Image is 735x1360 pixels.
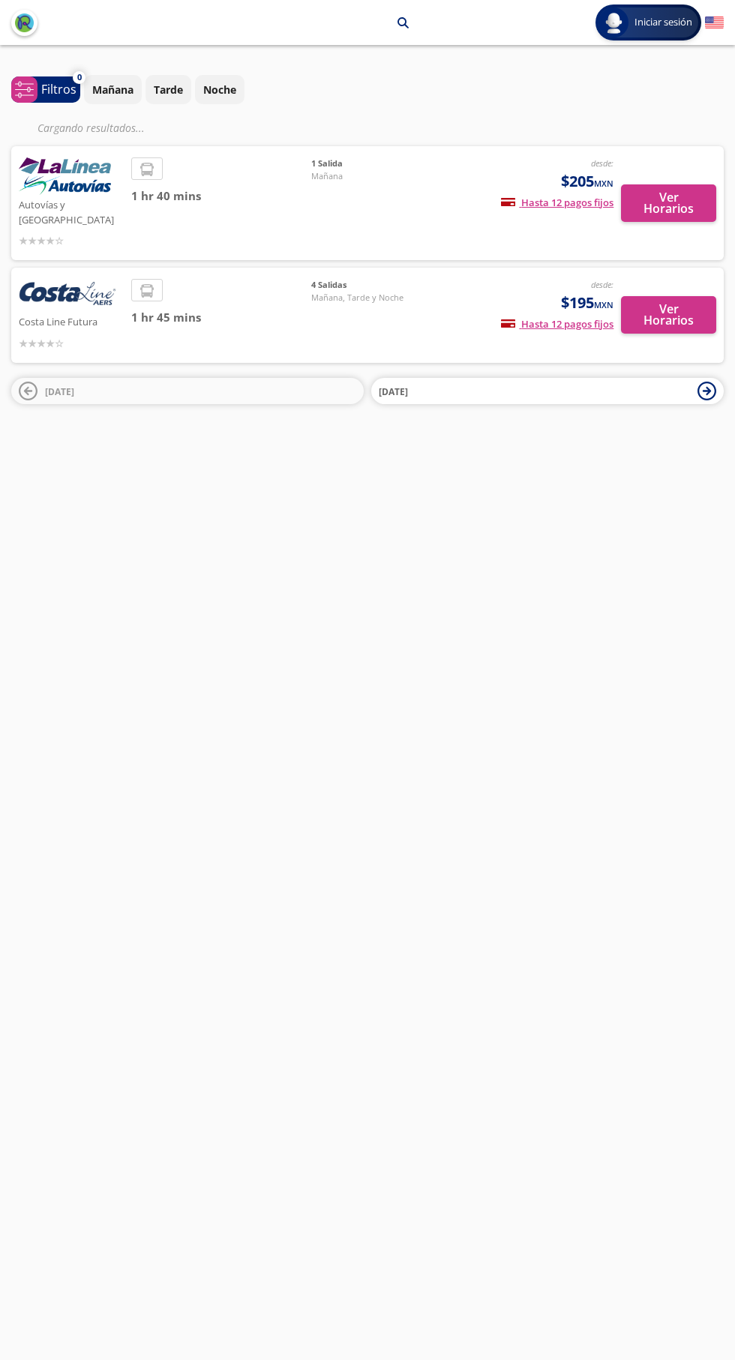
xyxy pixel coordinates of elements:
[11,378,364,404] button: [DATE]
[221,15,283,31] p: Zihuatanejo
[11,76,80,103] button: 0Filtros
[154,82,183,97] p: Tarde
[501,317,613,331] span: Hasta 12 pagos fijos
[92,82,133,97] p: Mañana
[131,187,311,205] span: 1 hr 40 mins
[561,170,613,193] span: $205
[705,13,724,32] button: English
[621,184,716,222] button: Ver Horarios
[19,157,111,195] img: Autovías y La Línea
[195,75,244,104] button: Noche
[11,10,37,36] button: back
[371,378,724,404] button: [DATE]
[621,296,716,334] button: Ver Horarios
[145,75,191,104] button: Tarde
[19,312,124,330] p: Costa Line Futura
[594,299,613,310] small: MXN
[311,279,416,292] span: 4 Salidas
[19,195,124,227] p: Autovías y [GEOGRAPHIC_DATA]
[19,279,116,312] img: Costa Line Futura
[591,279,613,290] em: desde:
[501,196,613,209] span: Hasta 12 pagos fijos
[379,385,408,398] span: [DATE]
[37,121,145,135] em: Cargando resultados ...
[41,80,76,98] p: Filtros
[84,75,142,104] button: Mañana
[311,157,416,170] span: 1 Salida
[628,15,698,30] span: Iniciar sesión
[45,385,74,398] span: [DATE]
[594,178,613,189] small: MXN
[203,82,236,97] p: Noche
[561,292,613,314] span: $195
[311,170,416,183] span: Mañana
[301,15,386,31] p: [PERSON_NAME]
[131,309,311,326] span: 1 hr 45 mins
[77,71,82,84] span: 0
[311,292,416,304] span: Mañana, Tarde y Noche
[591,157,613,169] em: desde:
